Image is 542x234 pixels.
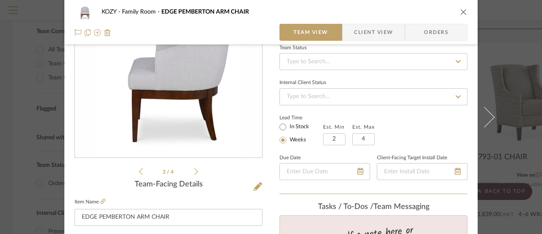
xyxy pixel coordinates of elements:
[279,163,370,180] input: Enter Due Date
[318,203,373,211] span: Tasks / To-Dos /
[377,156,447,160] label: Client-Facing Target Install Date
[279,121,323,145] mat-radio-group: Select item type
[75,180,263,189] div: Team-Facing Details
[279,53,467,70] input: Type to Search…
[163,169,167,175] span: 3
[460,8,467,16] button: close
[75,198,105,206] label: Item Name
[279,114,323,121] label: Lead Time
[167,169,171,175] span: /
[293,24,328,41] span: Team View
[354,24,393,41] span: Client View
[122,9,161,15] span: Family Room
[279,81,326,85] div: Internal Client Status
[75,3,95,20] img: e134ea98-3f41-4127-a0a5-dfb89ae900a5_48x40.jpg
[102,9,122,15] span: KOZY
[288,123,309,131] label: In Stock
[279,156,301,160] label: Due Date
[279,88,467,105] input: Type to Search…
[104,29,111,36] img: Remove from project
[171,169,175,175] span: 4
[377,163,467,180] input: Enter Install Date
[352,124,375,130] label: Est. Max
[279,46,307,50] div: Team Status
[323,124,345,130] label: Est. Min
[161,9,249,15] span: EDGE PEMBERTON ARM CHAIR
[415,24,458,41] span: Orders
[75,209,263,226] input: Enter Item Name
[288,136,306,144] label: Weeks
[279,203,467,212] div: team Messaging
